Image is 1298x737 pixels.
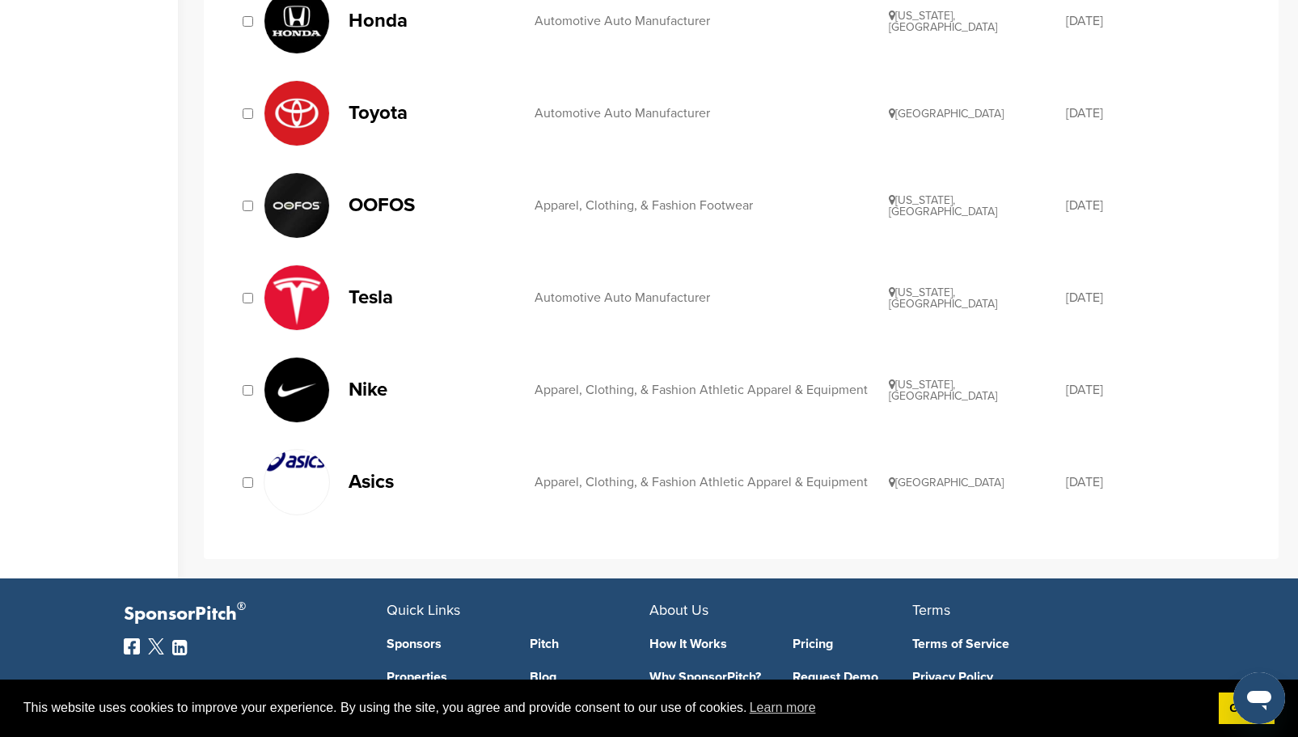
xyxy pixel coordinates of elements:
[530,671,649,684] a: Blog
[793,671,912,684] a: Request Demo
[1066,476,1243,489] div: [DATE]
[264,265,329,359] img: Data
[649,671,769,684] a: Why SponsorPitch?
[264,173,329,238] img: Ig1u44iu 400x400
[264,80,1243,146] a: Toyota logo Toyota Automotive Auto Manufacturer [GEOGRAPHIC_DATA] [DATE]
[889,108,1066,120] div: [GEOGRAPHIC_DATA]
[387,671,506,684] a: Properties
[264,449,1243,515] a: Data Asics Apparel, Clothing, & Fashion Athletic Apparel & Equipment [GEOGRAPHIC_DATA] [DATE]
[793,637,912,650] a: Pricing
[349,195,518,215] p: OOFOS
[889,194,1066,218] div: [US_STATE], [GEOGRAPHIC_DATA]
[649,637,769,650] a: How It Works
[264,265,1243,331] a: Data Tesla Automotive Auto Manufacturer [US_STATE], [GEOGRAPHIC_DATA] [DATE]
[264,450,329,472] img: Data
[23,696,1206,720] span: This website uses cookies to improve your experience. By using the site, you agree and provide co...
[889,379,1066,402] div: [US_STATE], [GEOGRAPHIC_DATA]
[889,477,1066,489] div: [GEOGRAPHIC_DATA]
[387,637,506,650] a: Sponsors
[349,11,518,31] p: Honda
[1066,199,1243,212] div: [DATE]
[237,596,246,616] span: ®
[912,637,1151,650] a: Terms of Service
[349,103,518,123] p: Toyota
[912,671,1151,684] a: Privacy Policy
[649,601,708,619] span: About Us
[1066,291,1243,304] div: [DATE]
[1219,693,1275,725] a: dismiss cookie message
[535,107,889,120] div: Automotive Auto Manufacturer
[124,638,140,654] img: Facebook
[264,358,329,422] img: Nike logo
[889,10,1066,33] div: [US_STATE], [GEOGRAPHIC_DATA]
[1233,672,1285,724] iframe: Button to launch messaging window
[349,379,518,400] p: Nike
[535,383,889,396] div: Apparel, Clothing, & Fashion Athletic Apparel & Equipment
[264,357,1243,423] a: Nike logo Nike Apparel, Clothing, & Fashion Athletic Apparel & Equipment [US_STATE], [GEOGRAPHIC_...
[530,637,649,650] a: Pitch
[535,291,889,304] div: Automotive Auto Manufacturer
[747,696,818,720] a: learn more about cookies
[535,476,889,489] div: Apparel, Clothing, & Fashion Athletic Apparel & Equipment
[264,172,1243,239] a: Ig1u44iu 400x400 OOFOS Apparel, Clothing, & Fashion Footwear [US_STATE], [GEOGRAPHIC_DATA] [DATE]
[148,638,164,654] img: Twitter
[889,286,1066,310] div: [US_STATE], [GEOGRAPHIC_DATA]
[264,81,329,146] img: Toyota logo
[1066,107,1243,120] div: [DATE]
[387,601,460,619] span: Quick Links
[349,472,518,492] p: Asics
[1066,15,1243,28] div: [DATE]
[535,15,889,28] div: Automotive Auto Manufacturer
[349,287,518,307] p: Tesla
[912,601,950,619] span: Terms
[535,199,889,212] div: Apparel, Clothing, & Fashion Footwear
[1066,383,1243,396] div: [DATE]
[124,603,387,626] p: SponsorPitch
